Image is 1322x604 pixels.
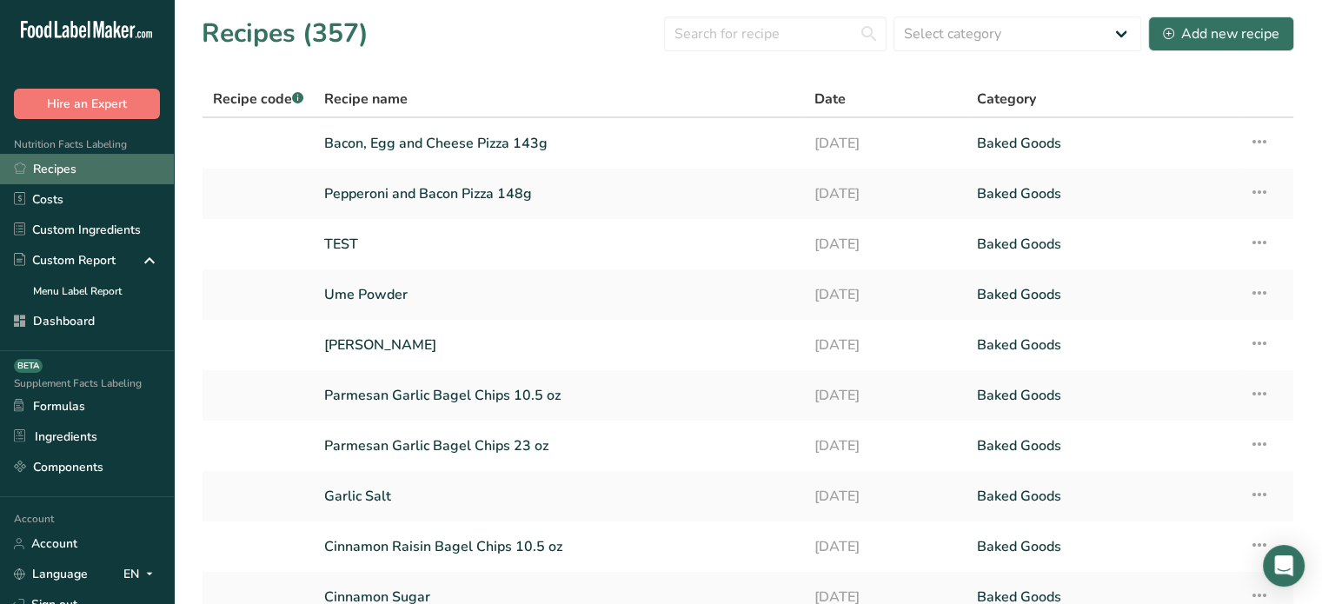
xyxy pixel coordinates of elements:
a: Language [14,559,88,589]
span: Date [814,89,845,110]
input: Search for recipe [664,17,887,51]
a: Bacon, Egg and Cheese Pizza 143g [324,125,793,162]
a: Pepperoni and Bacon Pizza 148g [324,176,793,212]
a: [DATE] [814,478,956,514]
a: Baked Goods [977,377,1228,414]
button: Hire an Expert [14,89,160,119]
span: Category [977,89,1036,110]
a: [DATE] [814,327,956,363]
button: Add new recipe [1148,17,1294,51]
a: Baked Goods [977,327,1228,363]
a: Baked Goods [977,276,1228,313]
span: Recipe name [324,89,408,110]
div: EN [123,564,160,585]
a: Parmesan Garlic Bagel Chips 10.5 oz [324,377,793,414]
span: Recipe code [213,90,303,109]
a: Baked Goods [977,125,1228,162]
a: [DATE] [814,276,956,313]
a: [DATE] [814,176,956,212]
a: Baked Goods [977,528,1228,565]
a: Baked Goods [977,478,1228,514]
div: Custom Report [14,251,116,269]
div: Open Intercom Messenger [1263,545,1305,587]
a: Baked Goods [977,428,1228,464]
a: [DATE] [814,125,956,162]
a: [DATE] [814,226,956,262]
a: Cinnamon Raisin Bagel Chips 10.5 oz [324,528,793,565]
a: [DATE] [814,377,956,414]
a: [PERSON_NAME] [324,327,793,363]
a: Ume Powder [324,276,793,313]
a: Parmesan Garlic Bagel Chips 23 oz [324,428,793,464]
a: Baked Goods [977,226,1228,262]
div: Add new recipe [1163,23,1279,44]
a: [DATE] [814,528,956,565]
h1: Recipes (357) [202,14,369,53]
a: Garlic Salt [324,478,793,514]
a: [DATE] [814,428,956,464]
div: BETA [14,359,43,373]
a: Baked Goods [977,176,1228,212]
a: TEST [324,226,793,262]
